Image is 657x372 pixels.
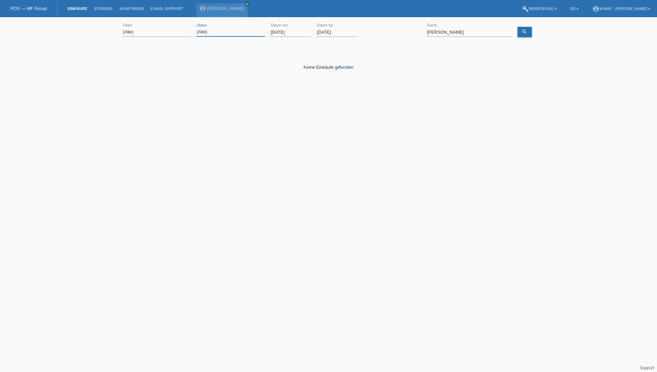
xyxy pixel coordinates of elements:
[522,29,527,34] i: search
[522,6,529,12] i: build
[64,7,90,11] a: Einkäufe
[567,7,582,11] a: DE ▾
[245,2,249,6] i: close
[10,6,47,11] a: POS — MF Group
[517,27,532,37] a: search
[147,7,186,11] a: E-Mail Support
[640,365,654,370] a: Support
[519,7,560,11] a: buildWerkzeuge ▾
[90,7,116,11] a: Stornos
[116,7,147,11] a: Kund*innen
[207,6,244,11] a: [PERSON_NAME]
[122,54,535,70] div: Keine Einkäufe gefunden
[592,6,599,12] i: account_circle
[245,2,249,7] a: close
[589,7,654,11] a: account_circlem-way - [PERSON_NAME] ▾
